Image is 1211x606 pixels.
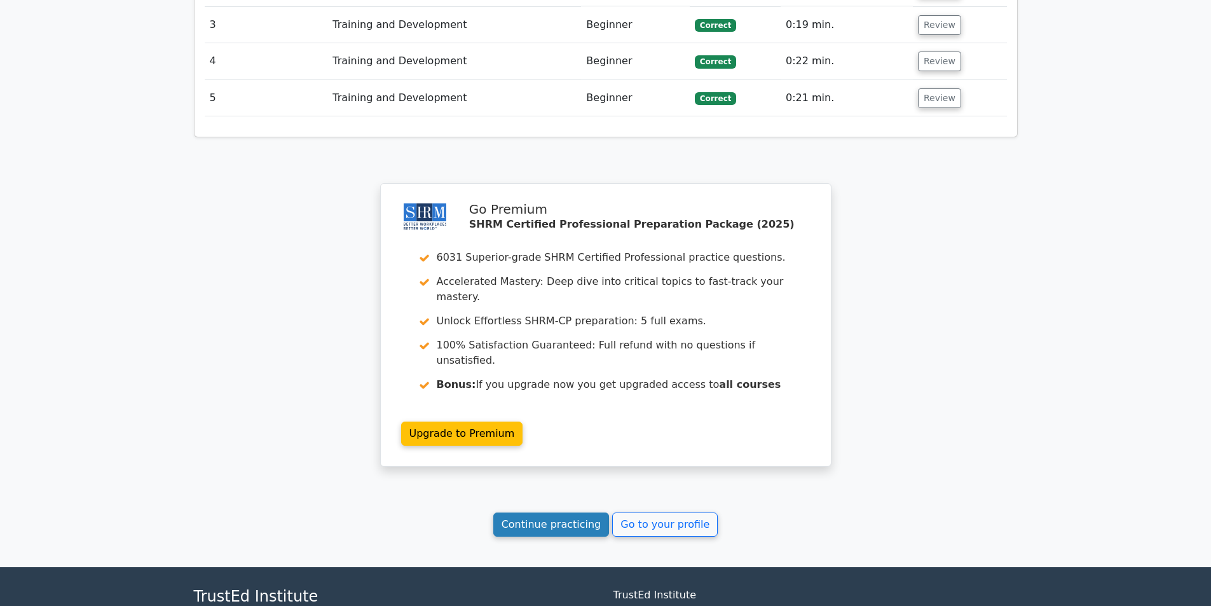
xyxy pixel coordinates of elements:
[918,52,961,71] button: Review
[327,80,581,116] td: Training and Development
[781,80,913,116] td: 0:21 min.
[918,15,961,35] button: Review
[918,88,961,108] button: Review
[781,43,913,79] td: 0:22 min.
[695,55,736,68] span: Correct
[327,43,581,79] td: Training and Development
[695,92,736,105] span: Correct
[581,80,690,116] td: Beginner
[493,513,610,537] a: Continue practicing
[205,80,328,116] td: 5
[781,7,913,43] td: 0:19 min.
[205,7,328,43] td: 3
[695,19,736,32] span: Correct
[327,7,581,43] td: Training and Development
[612,513,718,537] a: Go to your profile
[401,422,523,446] a: Upgrade to Premium
[581,7,690,43] td: Beginner
[205,43,328,79] td: 4
[581,43,690,79] td: Beginner
[194,588,598,606] h4: TrustEd Institute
